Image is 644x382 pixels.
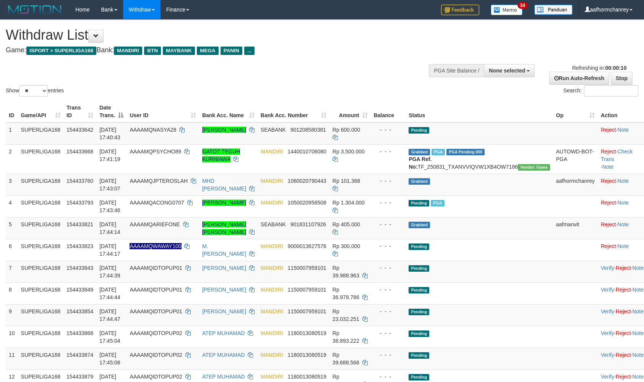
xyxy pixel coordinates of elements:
span: [DATE] 17:44:17 [99,243,120,257]
span: Copy 1150007959101 to clipboard [288,308,326,314]
span: Pending [409,265,429,272]
label: Show entries [6,85,64,97]
span: Copy 1150007959101 to clipboard [288,287,326,293]
a: Run Auto-Refresh [549,72,609,85]
div: - - - [374,126,403,134]
a: Reject [616,287,631,293]
span: Copy 1060020790443 to clipboard [288,178,326,184]
th: Balance [371,101,406,122]
span: [DATE] 17:44:39 [99,265,120,279]
span: Rp 405.000 [333,221,360,227]
span: AAAAMQNASYA28 [130,127,176,133]
td: 9 [6,304,18,326]
a: Verify [601,374,614,380]
a: Note [618,221,629,227]
span: Pending [409,309,429,315]
td: 4 [6,195,18,217]
a: [PERSON_NAME] [202,287,246,293]
span: Copy 9000013627576 to clipboard [288,243,326,249]
a: Note [618,200,629,206]
a: [PERSON_NAME] [202,127,246,133]
th: User ID: activate to sort column ascending [127,101,199,122]
a: Note [632,352,644,358]
td: SUPERLIGA168 [18,195,64,217]
span: 154433879 [67,374,93,380]
a: Reject [616,265,631,271]
a: Reject [601,178,616,184]
span: Rp 36.978.786 [333,287,359,300]
a: Verify [601,330,614,336]
a: GATOT TEGUH KURNIAWA [202,148,240,162]
span: MANDIRI [261,178,283,184]
a: Note [618,178,629,184]
td: SUPERLIGA168 [18,304,64,326]
td: SUPERLIGA168 [18,122,64,145]
span: [DATE] 17:40:43 [99,127,120,140]
div: - - - [374,242,403,250]
a: ATEP MUHAMAD [202,352,245,358]
a: Verify [601,265,614,271]
th: ID [6,101,18,122]
th: Bank Acc. Name: activate to sort column ascending [199,101,258,122]
span: Rp 39.688.566 [333,352,359,366]
span: Rp 1.304.000 [333,200,365,206]
a: Note [632,374,644,380]
a: Reject [616,330,631,336]
span: Vendor URL: https://trx31.1velocity.biz [518,164,550,171]
span: MANDIRI [261,148,283,155]
span: Pending [409,352,429,359]
td: SUPERLIGA168 [18,326,64,348]
span: Rp 101.368 [333,178,360,184]
span: [DATE] 17:45:08 [99,352,120,366]
a: Verify [601,308,614,314]
td: 7 [6,261,18,282]
span: 154433868 [67,330,93,336]
a: Reject [601,148,616,155]
span: MANDIRI [261,352,283,358]
span: 154433874 [67,352,93,358]
td: SUPERLIGA168 [18,261,64,282]
span: Pending [409,330,429,337]
img: Button%20Memo.svg [491,5,523,15]
th: Game/API: activate to sort column ascending [18,101,64,122]
h4: Game: Bank: [6,47,422,54]
span: Nama rekening ada tanda titik/strip, harap diedit [130,243,181,249]
td: SUPERLIGA168 [18,239,64,261]
span: Copy 1440010706080 to clipboard [288,148,326,155]
label: Search: [563,85,638,97]
span: BTN [144,47,161,55]
a: ATEP MUHAMAD [202,374,245,380]
span: ... [244,47,255,55]
span: Pending [409,243,429,250]
a: Stop [611,72,633,85]
td: SUPERLIGA168 [18,144,64,174]
span: AAAAMQPSYCHO89 [130,148,181,155]
span: AAAAMQIDTOPUP02 [130,352,182,358]
a: Verify [601,352,614,358]
a: Note [632,265,644,271]
th: Op: activate to sort column ascending [553,101,598,122]
a: Note [618,243,629,249]
a: Reject [601,243,616,249]
td: 10 [6,326,18,348]
span: Marked by aafsoumeymey [431,149,445,155]
span: MANDIRI [261,308,283,314]
a: Note [632,330,644,336]
div: - - - [374,351,403,359]
a: [PERSON_NAME] [202,265,246,271]
a: [PERSON_NAME] [PERSON_NAME] [202,221,246,235]
a: Verify [601,287,614,293]
th: Bank Acc. Number: activate to sort column ascending [258,101,329,122]
th: Trans ID: activate to sort column ascending [63,101,96,122]
span: Marked by aafsoumeymey [431,200,444,206]
span: 34 [517,2,528,9]
span: AAAAMQIDTOPUP01 [130,308,182,314]
a: [PERSON_NAME] [202,308,246,314]
a: MHD [PERSON_NAME] [202,178,246,192]
span: SEABANK [261,221,286,227]
h1: Withdraw List [6,27,422,43]
span: 154433793 [67,200,93,206]
span: Rp 3.500.000 [333,148,365,155]
span: [DATE] 17:44:14 [99,221,120,235]
a: M. [PERSON_NAME] [202,243,246,257]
